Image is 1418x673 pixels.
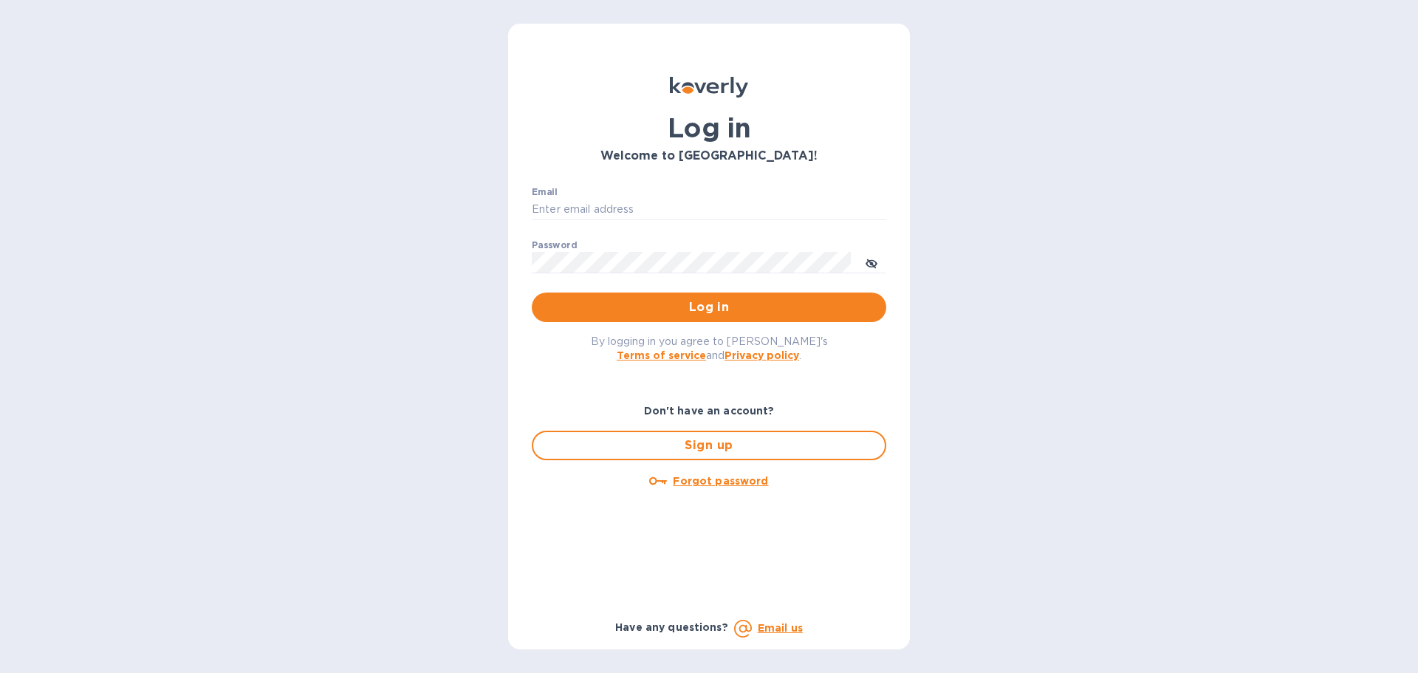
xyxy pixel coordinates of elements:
[857,247,886,277] button: toggle password visibility
[615,621,728,633] b: Have any questions?
[545,437,873,454] span: Sign up
[758,622,803,634] a: Email us
[591,335,828,361] span: By logging in you agree to [PERSON_NAME]'s and .
[532,293,886,322] button: Log in
[673,475,768,487] u: Forgot password
[532,199,886,221] input: Enter email address
[670,77,748,98] img: Koverly
[532,149,886,163] h3: Welcome to [GEOGRAPHIC_DATA]!
[725,349,799,361] a: Privacy policy
[644,405,775,417] b: Don't have an account?
[532,241,577,250] label: Password
[532,112,886,143] h1: Log in
[532,431,886,460] button: Sign up
[532,188,558,197] label: Email
[617,349,706,361] a: Terms of service
[544,298,874,316] span: Log in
